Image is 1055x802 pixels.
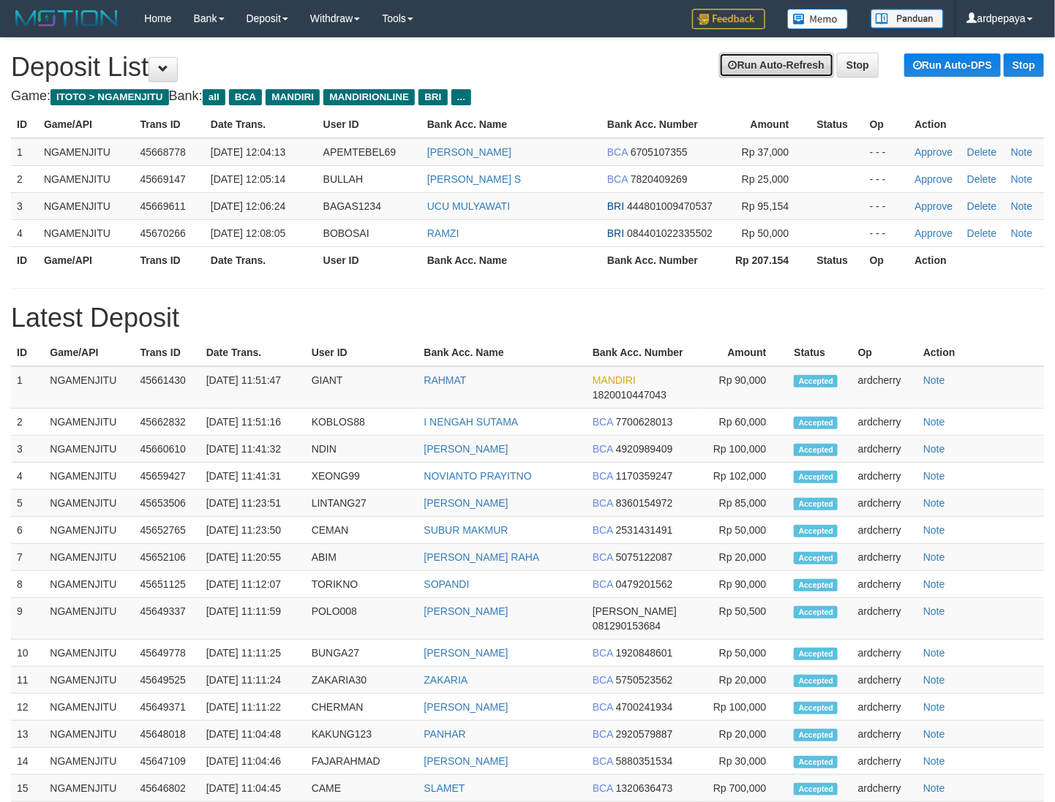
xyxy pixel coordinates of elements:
[1011,227,1033,239] a: Note
[424,674,468,686] a: ZAKARIA
[306,463,418,490] td: XEONG99
[11,192,38,219] td: 3
[915,227,953,239] a: Approve
[967,146,996,158] a: Delete
[616,701,673,713] span: 4700241934
[306,339,418,366] th: User ID
[697,571,788,598] td: Rp 90,000
[421,246,601,273] th: Bank Acc. Name
[135,246,205,273] th: Trans ID
[742,227,789,239] span: Rp 50,000
[697,748,788,775] td: Rp 30,000
[593,755,613,767] span: BCA
[11,165,38,192] td: 2
[616,443,673,455] span: 4920989409
[697,490,788,517] td: Rp 85,000
[140,173,186,185] span: 45669147
[837,53,879,77] a: Stop
[719,53,834,77] a: Run Auto-Refresh
[607,173,628,185] span: BCA
[616,497,673,509] span: 8360154972
[587,339,697,366] th: Bank Acc. Number
[200,436,306,463] td: [DATE] 11:41:32
[593,524,613,536] span: BCA
[852,775,917,802] td: ardcherry
[44,339,134,366] th: Game/API
[616,647,673,659] span: 1920848601
[424,551,540,563] a: [PERSON_NAME] RAHA
[593,578,613,590] span: BCA
[852,598,917,640] td: ardcherry
[697,640,788,667] td: Rp 50,000
[200,463,306,490] td: [DATE] 11:41:31
[44,775,134,802] td: NGAMENJITU
[593,728,613,740] span: BCA
[787,9,849,29] img: Button%20Memo.svg
[852,339,917,366] th: Op
[424,755,508,767] a: [PERSON_NAME]
[211,173,285,185] span: [DATE] 12:05:14
[135,748,200,775] td: 45647109
[306,694,418,721] td: CHERMAN
[427,227,459,239] a: RAMZI
[593,470,613,482] span: BCA
[627,200,713,212] span: 444801009470537
[424,524,508,536] a: SUBUR MAKMUR
[923,524,945,536] a: Note
[852,366,917,409] td: ardcherry
[593,389,667,401] span: 1820010447043
[11,366,44,409] td: 1
[44,517,134,544] td: NGAMENJITU
[44,721,134,748] td: NGAMENJITU
[923,443,945,455] a: Note
[909,111,1044,138] th: Action
[424,605,508,617] a: [PERSON_NAME]
[1011,173,1033,185] a: Note
[923,416,945,428] a: Note
[904,53,1001,77] a: Run Auto-DPS
[200,721,306,748] td: [DATE] 11:04:48
[794,606,838,618] span: Accepted
[11,246,38,273] th: ID
[424,578,470,590] a: SOPANDI
[852,517,917,544] td: ardcherry
[306,721,418,748] td: KAKUNG123
[794,552,838,564] span: Accepted
[864,246,909,273] th: Op
[923,647,945,659] a: Note
[794,702,838,714] span: Accepted
[318,111,421,138] th: User ID
[135,598,200,640] td: 45649337
[11,303,1044,333] h1: Latest Deposit
[794,783,838,795] span: Accepted
[44,667,134,694] td: NGAMENJITU
[200,490,306,517] td: [DATE] 11:23:51
[794,525,838,537] span: Accepted
[852,640,917,667] td: ardcherry
[923,578,945,590] a: Note
[200,544,306,571] td: [DATE] 11:20:55
[427,173,521,185] a: [PERSON_NAME] S
[306,598,418,640] td: POLO008
[697,598,788,640] td: Rp 50,500
[424,470,532,482] a: NOVIANTO PRAYITNO
[923,551,945,563] a: Note
[306,544,418,571] td: ABIM
[135,409,200,436] td: 45662832
[593,605,677,617] span: [PERSON_NAME]
[38,111,135,138] th: Game/API
[11,53,1044,82] h1: Deposit List
[38,219,135,246] td: NGAMENJITU
[424,701,508,713] a: [PERSON_NAME]
[1011,146,1033,158] a: Note
[44,598,134,640] td: NGAMENJITU
[593,497,613,509] span: BCA
[11,667,44,694] td: 11
[200,571,306,598] td: [DATE] 11:12:07
[203,89,225,105] span: all
[697,667,788,694] td: Rp 20,000
[852,721,917,748] td: ardcherry
[205,246,318,273] th: Date Trans.
[44,436,134,463] td: NGAMENJITU
[306,640,418,667] td: BUNGA27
